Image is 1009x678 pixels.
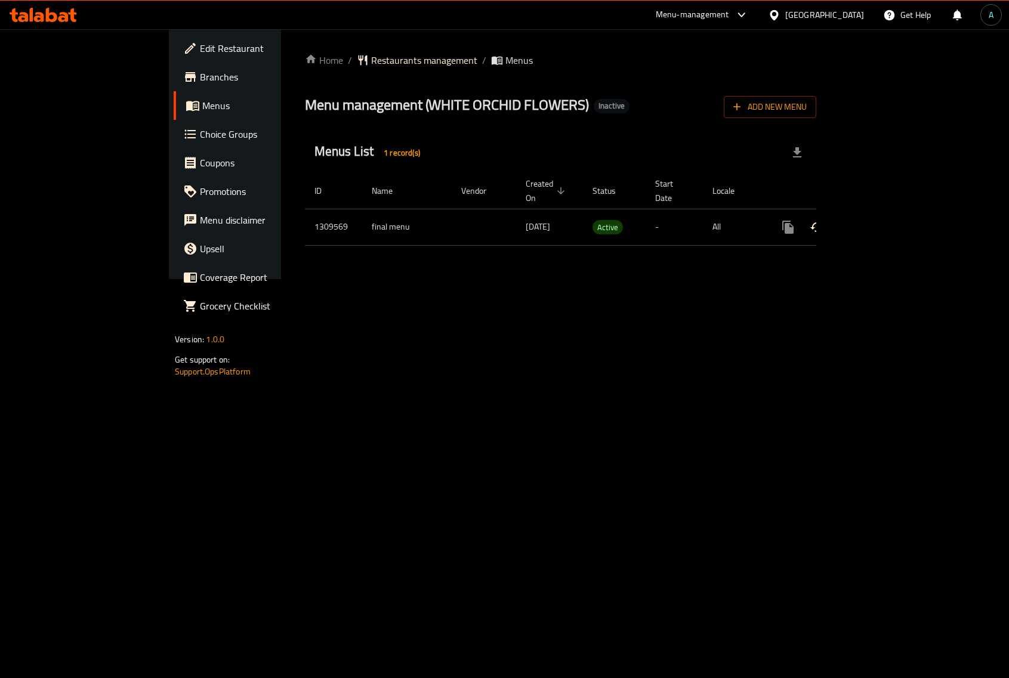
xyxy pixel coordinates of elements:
[174,206,337,234] a: Menu disclaimer
[200,41,328,55] span: Edit Restaurant
[200,184,328,199] span: Promotions
[764,173,898,209] th: Actions
[175,364,251,379] a: Support.OpsPlatform
[206,332,224,347] span: 1.0.0
[646,209,703,245] td: -
[200,156,328,170] span: Coupons
[593,220,623,234] div: Active
[593,184,631,198] span: Status
[174,120,337,148] a: Choice Groups
[594,101,630,111] span: Inactive
[174,91,337,120] a: Menus
[202,98,328,113] span: Menus
[305,173,898,246] table: enhanced table
[783,138,811,167] div: Export file
[482,53,486,67] li: /
[703,209,764,245] td: All
[357,53,477,67] a: Restaurants management
[305,53,816,67] nav: breadcrumb
[526,177,569,205] span: Created On
[174,63,337,91] a: Branches
[803,213,831,242] button: Change Status
[372,184,408,198] span: Name
[594,99,630,113] div: Inactive
[774,213,803,242] button: more
[348,53,352,67] li: /
[200,299,328,313] span: Grocery Checklist
[174,292,337,320] a: Grocery Checklist
[461,184,502,198] span: Vendor
[200,127,328,141] span: Choice Groups
[174,177,337,206] a: Promotions
[733,100,807,114] span: Add New Menu
[314,143,427,162] h2: Menus List
[593,221,623,234] span: Active
[377,147,427,159] span: 1 record(s)
[526,219,550,234] span: [DATE]
[314,184,337,198] span: ID
[505,53,533,67] span: Menus
[362,209,452,245] td: final menu
[174,34,337,63] a: Edit Restaurant
[371,53,477,67] span: Restaurants management
[655,177,689,205] span: Start Date
[724,96,816,118] button: Add New Menu
[989,8,993,21] span: A
[174,148,337,177] a: Coupons
[785,8,864,21] div: [GEOGRAPHIC_DATA]
[174,263,337,292] a: Coverage Report
[377,143,427,162] div: Total records count
[200,242,328,256] span: Upsell
[200,70,328,84] span: Branches
[200,270,328,284] span: Coverage Report
[656,8,729,22] div: Menu-management
[175,352,230,367] span: Get support on:
[305,91,589,118] span: Menu management ( WHITE ORCHID FLOWERS )
[174,234,337,263] a: Upsell
[200,213,328,227] span: Menu disclaimer
[712,184,750,198] span: Locale
[175,332,204,347] span: Version:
